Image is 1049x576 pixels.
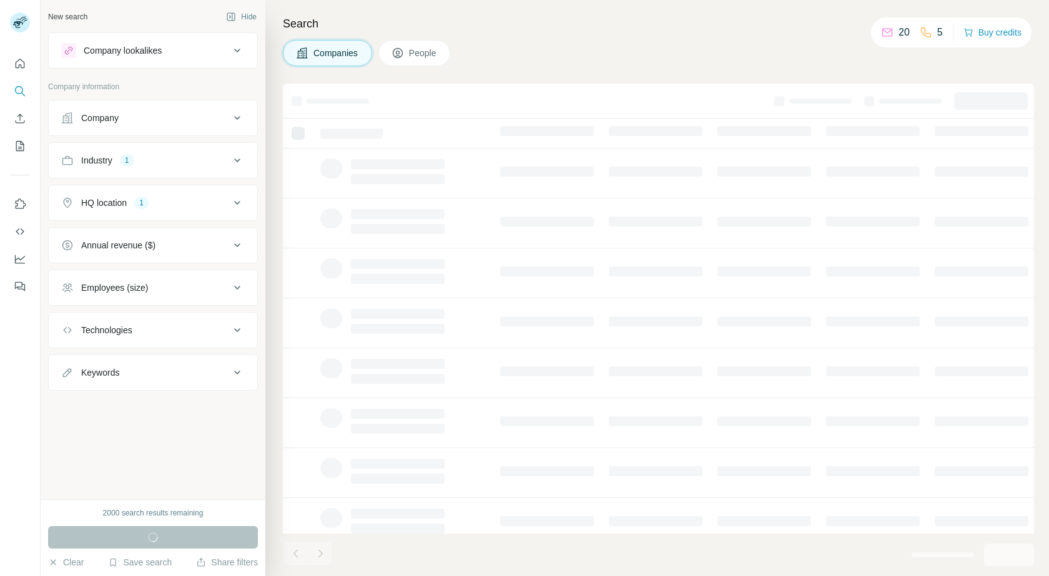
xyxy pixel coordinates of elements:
[81,366,119,379] div: Keywords
[899,25,910,40] p: 20
[49,358,257,388] button: Keywords
[48,81,258,92] p: Company information
[81,112,119,124] div: Company
[937,25,943,40] p: 5
[10,52,30,75] button: Quick start
[81,239,155,251] div: Annual revenue ($)
[49,36,257,66] button: Company lookalikes
[81,281,148,294] div: Employees (size)
[49,103,257,133] button: Company
[81,324,132,336] div: Technologies
[10,248,30,270] button: Dashboard
[81,197,127,209] div: HQ location
[49,230,257,260] button: Annual revenue ($)
[196,556,258,569] button: Share filters
[313,47,359,59] span: Companies
[10,80,30,102] button: Search
[49,188,257,218] button: HQ location1
[409,47,438,59] span: People
[10,135,30,157] button: My lists
[10,220,30,243] button: Use Surfe API
[103,507,204,519] div: 2000 search results remaining
[49,145,257,175] button: Industry1
[10,193,30,215] button: Use Surfe on LinkedIn
[283,15,1034,32] h4: Search
[108,556,172,569] button: Save search
[48,556,84,569] button: Clear
[963,24,1022,41] button: Buy credits
[48,11,87,22] div: New search
[49,273,257,303] button: Employees (size)
[10,107,30,130] button: Enrich CSV
[49,315,257,345] button: Technologies
[10,275,30,298] button: Feedback
[84,44,162,57] div: Company lookalikes
[81,154,112,167] div: Industry
[134,197,149,208] div: 1
[217,7,265,26] button: Hide
[120,155,134,166] div: 1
